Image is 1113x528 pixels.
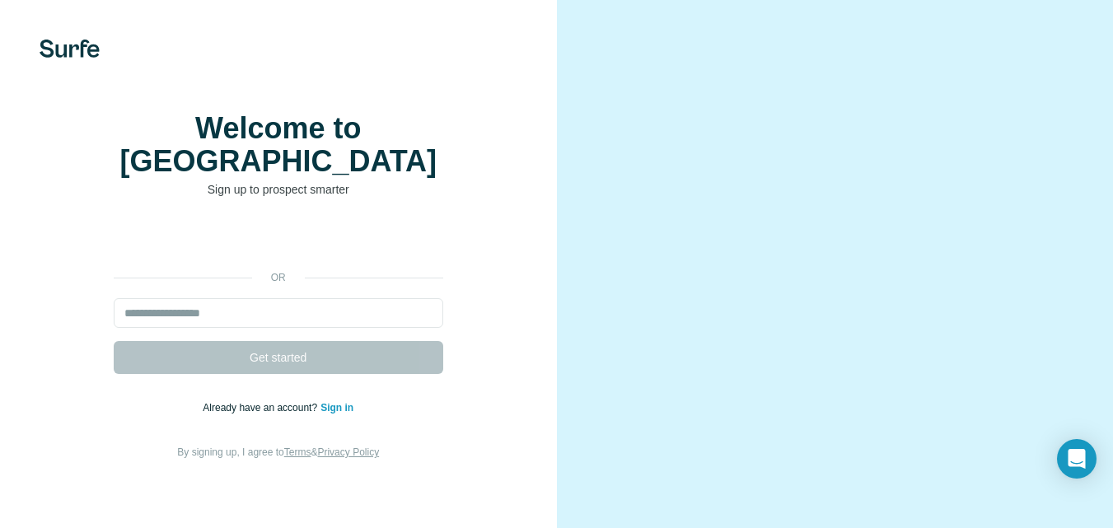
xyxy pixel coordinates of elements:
p: or [252,270,305,285]
span: By signing up, I agree to & [177,446,379,458]
iframe: Schaltfläche „Über Google anmelden“ [105,222,451,259]
h1: Welcome to [GEOGRAPHIC_DATA] [114,112,443,178]
div: Open Intercom Messenger [1057,439,1097,479]
a: Terms [284,446,311,458]
span: Already have an account? [203,402,320,414]
a: Sign in [320,402,353,414]
p: Sign up to prospect smarter [114,181,443,198]
a: Privacy Policy [317,446,379,458]
img: Surfe's logo [40,40,100,58]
